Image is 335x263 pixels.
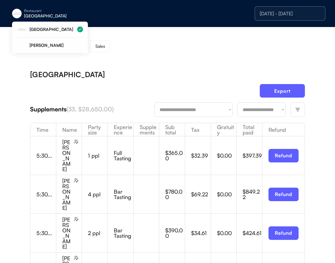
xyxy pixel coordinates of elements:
[262,127,305,132] div: Refund
[159,124,185,135] div: Sub total
[295,107,300,112] img: filter-lines.svg
[260,11,320,16] div: [DATE] - [DATE]
[165,228,185,238] div: $390.00
[67,105,114,113] font: (33, $28,650.00)
[191,230,211,236] div: $34.61
[243,189,262,200] div: $849.22
[17,25,26,34] img: eleven-madison-park-new-york-ny-logo-1.jpg
[56,127,82,132] div: Name
[74,217,79,222] img: users-edit.svg
[217,230,237,236] div: $0.00
[62,217,73,249] div: [PERSON_NAME]
[77,26,83,32] img: Group%2048096198.svg
[268,149,299,162] button: Refund
[114,150,133,161] div: Full Tasting
[260,84,305,98] button: Export
[217,192,237,197] div: $0.00
[29,43,83,47] div: [PERSON_NAME]
[243,230,262,236] div: $424.61
[185,127,211,132] div: Tax
[134,124,159,135] div: Supplements
[74,178,79,183] img: users-edit.svg
[268,226,299,240] button: Refund
[88,230,107,236] div: 2 ppl
[211,124,237,135] div: Gratuity
[237,124,262,135] div: Total paid
[191,153,211,158] div: $32.39
[30,71,105,78] div: [GEOGRAPHIC_DATA]
[30,127,56,132] div: Time
[191,192,211,197] div: $69.22
[24,14,100,18] div: [GEOGRAPHIC_DATA]
[114,228,133,238] div: Bar Tasting
[74,255,79,260] img: users-edit.svg
[74,139,79,144] img: users-edit.svg
[88,192,107,197] div: 4 ppl
[17,41,26,50] img: yH5BAEAAAAALAAAAAABAAEAAAIBRAA7
[12,9,22,18] img: eleven-madison-park-new-york-ny-logo-1.jpg
[243,153,262,158] div: $397.39
[95,44,105,48] div: Sales
[268,188,299,201] button: Refund
[165,150,185,161] div: $365.00
[62,139,73,172] div: [PERSON_NAME]
[88,153,107,158] div: 1 ppl
[108,124,133,135] div: Experience
[62,178,73,210] div: [PERSON_NAME]
[24,9,100,13] div: Restaurant
[36,153,56,158] div: 5:30...
[217,153,237,158] div: $0.00
[30,105,154,113] div: Supplements
[114,189,133,200] div: Bar Tasting
[29,27,74,32] div: [GEOGRAPHIC_DATA]
[36,230,56,236] div: 5:30...
[36,192,56,197] div: 5:30...
[165,189,185,200] div: $780.00
[82,124,107,135] div: Party size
